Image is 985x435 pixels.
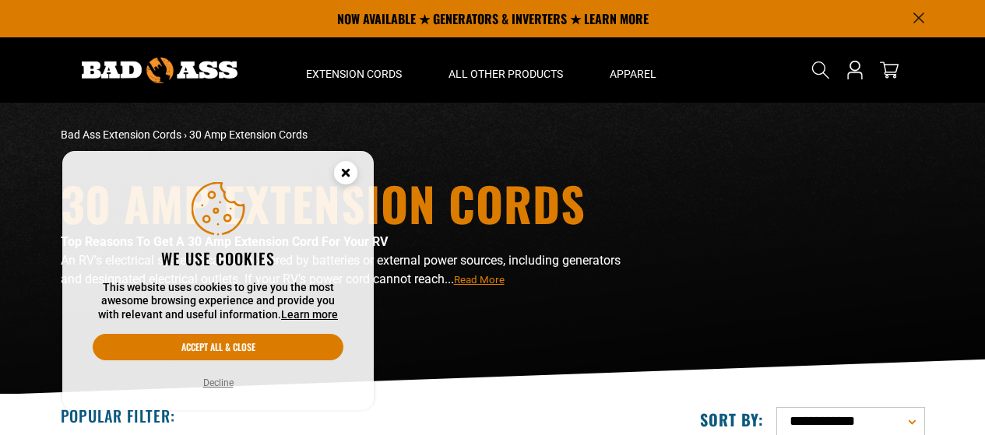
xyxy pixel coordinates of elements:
nav: breadcrumbs [61,127,629,143]
p: This website uses cookies to give you the most awesome browsing experience and provide you with r... [93,281,343,322]
a: Bad Ass Extension Cords [61,128,181,141]
span: All Other Products [449,67,563,81]
span: Extension Cords [306,67,402,81]
p: An RV’s electrical systems can be powered by batteries or external power sources, including gener... [61,251,629,289]
span: 30 Amp Extension Cords [189,128,308,141]
button: Decline [199,375,238,391]
a: Learn more [281,308,338,321]
span: › [184,128,187,141]
button: Accept all & close [93,334,343,360]
span: Read More [454,274,505,286]
h1: 30 Amp Extension Cords [61,180,629,226]
label: Sort by: [700,409,764,430]
img: Bad Ass Extension Cords [82,58,237,83]
h2: We use cookies [93,248,343,268]
summary: All Other Products [425,37,586,103]
strong: Top Reasons To Get A 30 Amp Extension Cord For Your RV [61,234,388,249]
aside: Cookie Consent [62,151,374,411]
summary: Search [808,58,833,82]
summary: Extension Cords [283,37,425,103]
summary: Apparel [586,37,680,103]
span: Apparel [610,67,656,81]
h2: Popular Filter: [61,405,175,426]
